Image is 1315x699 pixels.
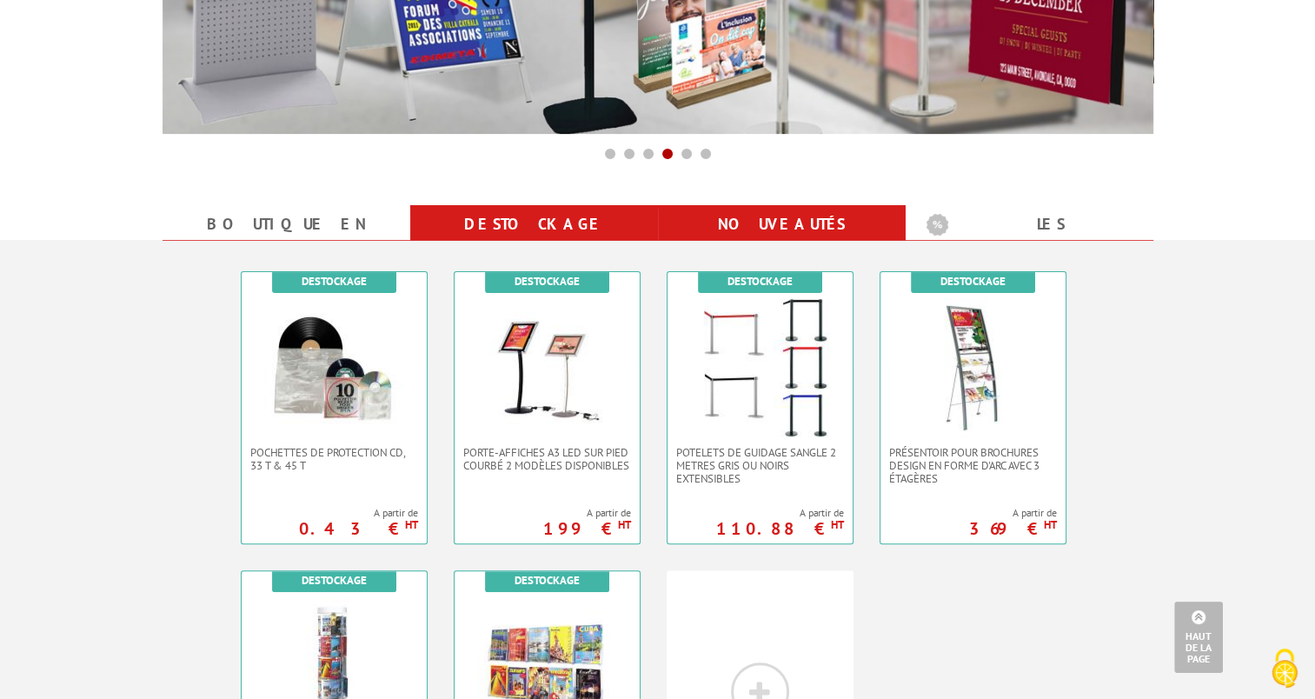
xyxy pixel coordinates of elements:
b: Destockage [727,274,793,289]
a: Haut de la page [1174,602,1223,673]
span: POTELETS DE GUIDAGE SANGLE 2 METRES GRIS OU NOIRS EXTENSIBLEs [676,446,844,485]
b: Destockage [515,274,580,289]
sup: HT [1044,517,1057,532]
a: Destockage [431,209,637,240]
img: POTELETS DE GUIDAGE SANGLE 2 METRES GRIS OU NOIRS EXTENSIBLEs [690,298,829,437]
img: Cookies (fenêtre modale) [1263,647,1306,690]
p: 110.88 € [707,523,844,534]
span: Présentoir pour brochures design en forme d'arc avec 3 étagères [889,446,1057,485]
a: Pochettes de protection CD, 33 T & 45 T [242,446,427,472]
b: Destockage [302,274,367,289]
p: 369 € [960,523,1057,534]
p: 199 € [535,523,631,534]
b: Les promotions [926,209,1144,243]
img: Porte-affiches A3 LED sur pied courbé 2 modèles disponibles [477,298,616,437]
b: Destockage [940,274,1006,289]
sup: HT [405,517,418,532]
sup: HT [618,517,631,532]
span: A partir de [969,506,1057,520]
a: Boutique en ligne [183,209,389,271]
span: A partir de [299,506,418,520]
a: POTELETS DE GUIDAGE SANGLE 2 METRES GRIS OU NOIRS EXTENSIBLEs [667,446,853,485]
img: Pochettes de protection CD, 33 T & 45 T [264,298,403,437]
p: 0.43 € [290,523,418,534]
img: Présentoir pour brochures design en forme d'arc avec 3 étagères [903,298,1042,437]
sup: HT [831,517,844,532]
span: Pochettes de protection CD, 33 T & 45 T [250,446,418,472]
span: A partir de [543,506,631,520]
a: Présentoir pour brochures design en forme d'arc avec 3 étagères [880,446,1066,485]
span: A partir de [716,506,844,520]
b: Destockage [515,573,580,588]
span: Porte-affiches A3 LED sur pied courbé 2 modèles disponibles [463,446,631,472]
button: Cookies (fenêtre modale) [1254,640,1315,699]
a: nouveautés [679,209,885,240]
a: Les promotions [926,209,1132,271]
a: Porte-affiches A3 LED sur pied courbé 2 modèles disponibles [455,446,640,472]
